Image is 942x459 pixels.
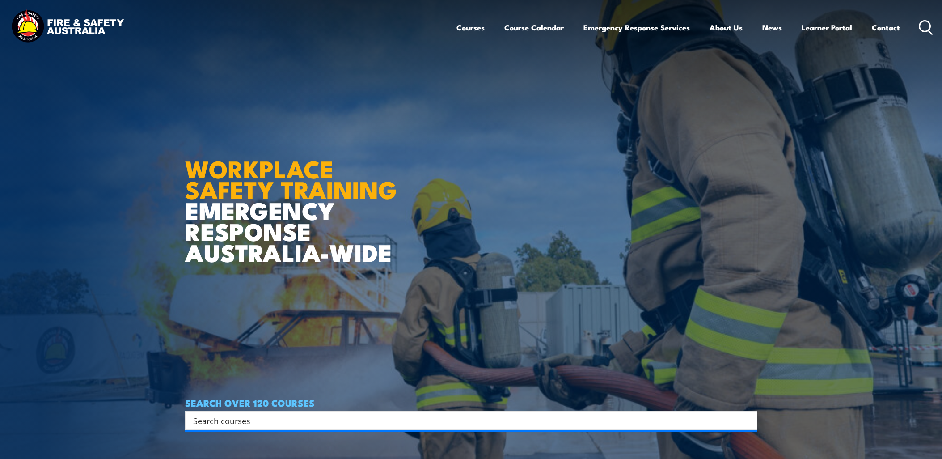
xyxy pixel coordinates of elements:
h4: SEARCH OVER 120 COURSES [185,398,757,408]
a: Contact [872,16,900,39]
form: Search form [195,414,739,427]
h1: EMERGENCY RESPONSE AUSTRALIA-WIDE [185,136,404,263]
input: Search input [193,414,738,427]
a: About Us [710,16,743,39]
a: Learner Portal [802,16,852,39]
a: News [762,16,782,39]
a: Course Calendar [504,16,564,39]
button: Search magnifier button [742,414,754,427]
strong: WORKPLACE SAFETY TRAINING [185,149,397,208]
a: Courses [456,16,485,39]
a: Emergency Response Services [583,16,690,39]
